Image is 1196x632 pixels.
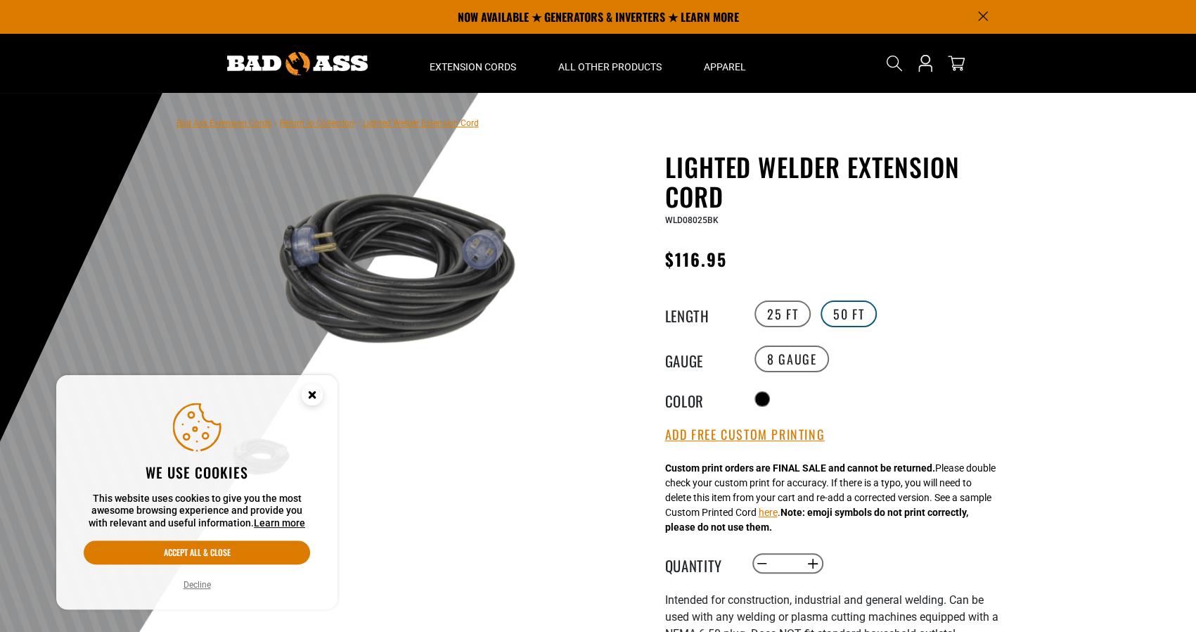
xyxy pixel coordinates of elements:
aside: Cookie Consent [56,375,337,610]
legend: Length [665,305,735,323]
span: $116.95 [665,246,728,272]
a: Bad Ass Extension Cords [176,118,271,128]
label: 50 FT [821,301,877,327]
label: 25 FT [754,301,811,327]
label: Quantity [665,555,735,573]
summary: Apparel [683,34,767,93]
span: Extension Cords [430,61,516,73]
nav: breadcrumbs [176,114,479,131]
span: › [274,118,277,128]
a: Return to Collection [280,118,354,128]
span: Apparel [704,61,746,73]
summary: Extension Cords [409,34,537,93]
span: All Other Products [558,61,662,73]
button: Decline [179,578,215,592]
h1: Lighted Welder Extension Cord [665,152,1010,211]
span: Lighted Welder Extension Cord [363,118,479,128]
strong: Note: emoji symbols do not print correctly, please do not use them. [665,507,968,533]
img: Bad Ass Extension Cords [227,52,368,75]
summary: All Other Products [537,34,683,93]
a: Learn more [254,517,305,529]
span: WLD08025BK [665,215,719,225]
span: › [357,118,360,128]
img: black [218,155,557,381]
button: Accept all & close [84,541,310,564]
div: Please double check your custom print for accuracy. If there is a typo, you will need to delete t... [665,461,996,535]
p: This website uses cookies to give you the most awesome browsing experience and provide you with r... [84,493,310,530]
strong: Custom print orders are FINAL SALE and cannot be returned. [665,462,935,474]
label: 8 Gauge [754,346,829,372]
legend: Gauge [665,350,735,368]
button: here [759,505,778,520]
summary: Search [883,52,906,75]
button: Add Free Custom Printing [665,427,825,443]
h2: We use cookies [84,463,310,481]
legend: Color [665,390,735,408]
